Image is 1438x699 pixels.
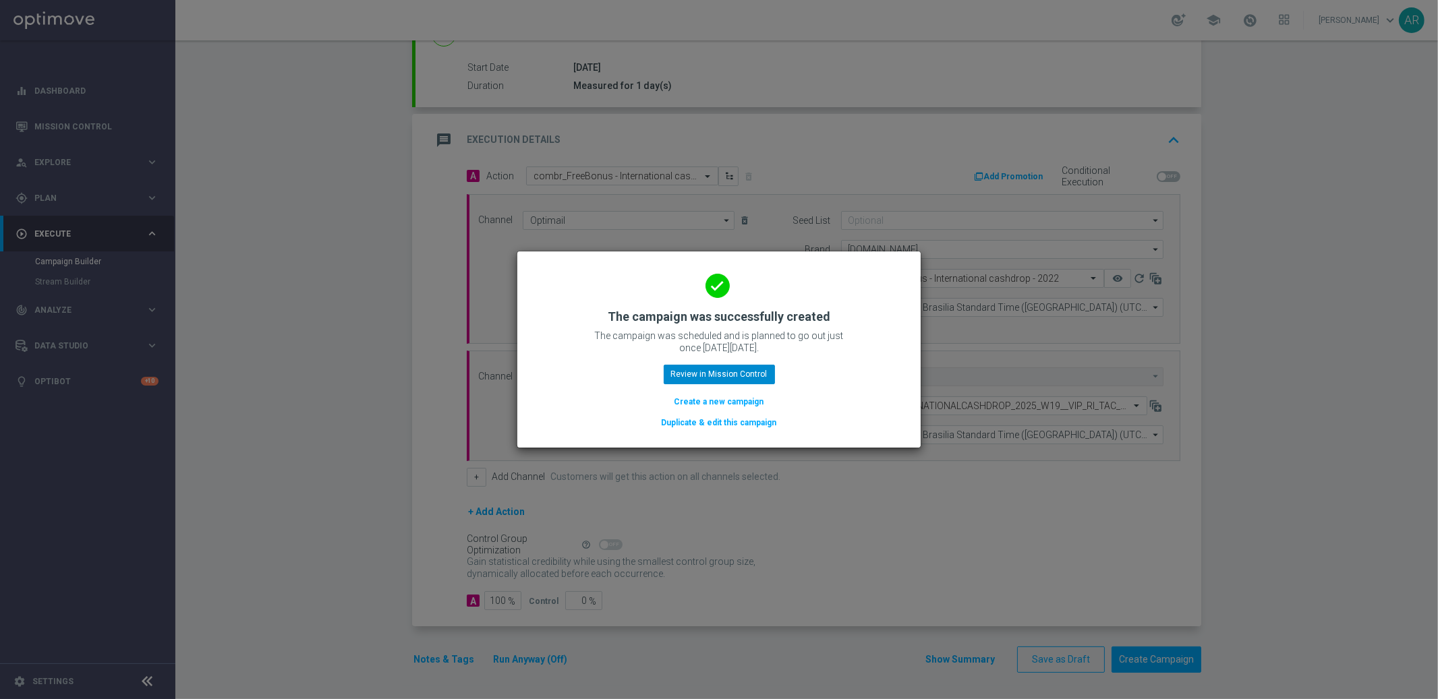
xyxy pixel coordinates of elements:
p: The campaign was scheduled and is planned to go out just once [DATE][DATE]. [584,330,854,354]
h2: The campaign was successfully created [608,309,830,325]
button: Review in Mission Control [664,365,775,384]
button: Duplicate & edit this campaign [660,415,778,430]
button: Create a new campaign [673,394,766,409]
i: done [706,274,730,298]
